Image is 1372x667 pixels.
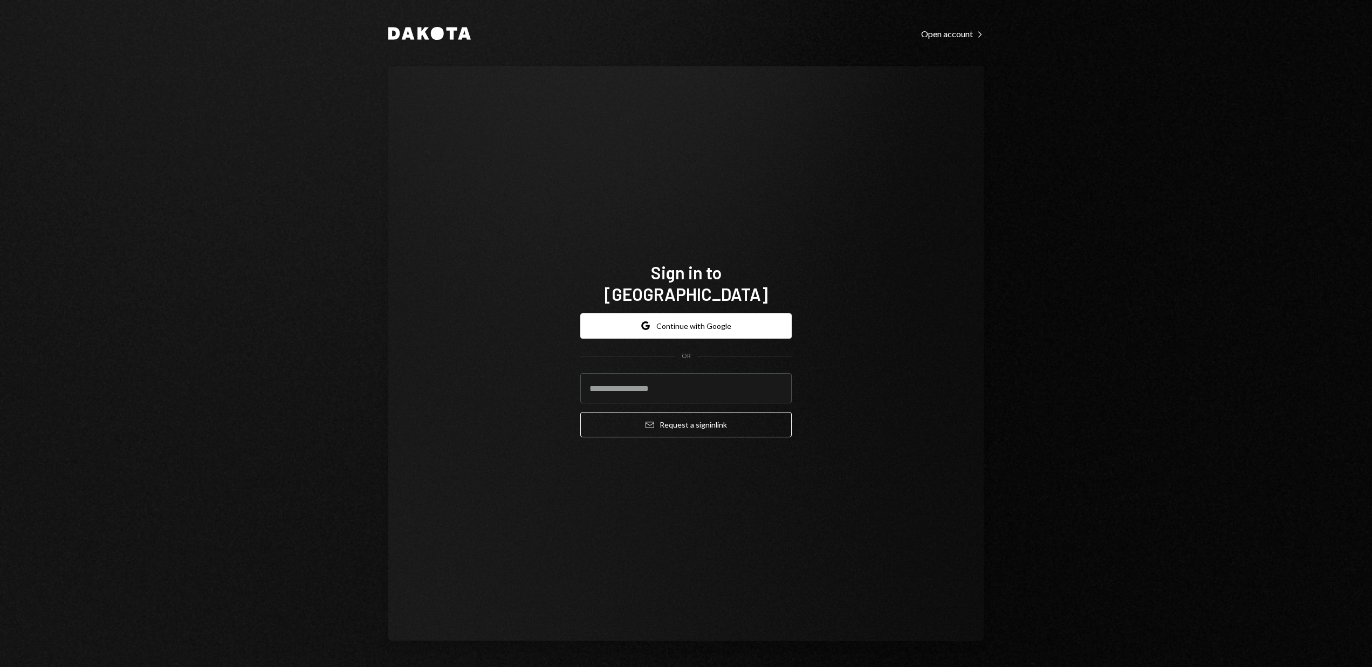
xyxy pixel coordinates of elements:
[682,352,691,361] div: OR
[921,27,984,39] a: Open account
[580,412,792,437] button: Request a signinlink
[580,262,792,305] h1: Sign in to [GEOGRAPHIC_DATA]
[580,313,792,339] button: Continue with Google
[921,29,984,39] div: Open account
